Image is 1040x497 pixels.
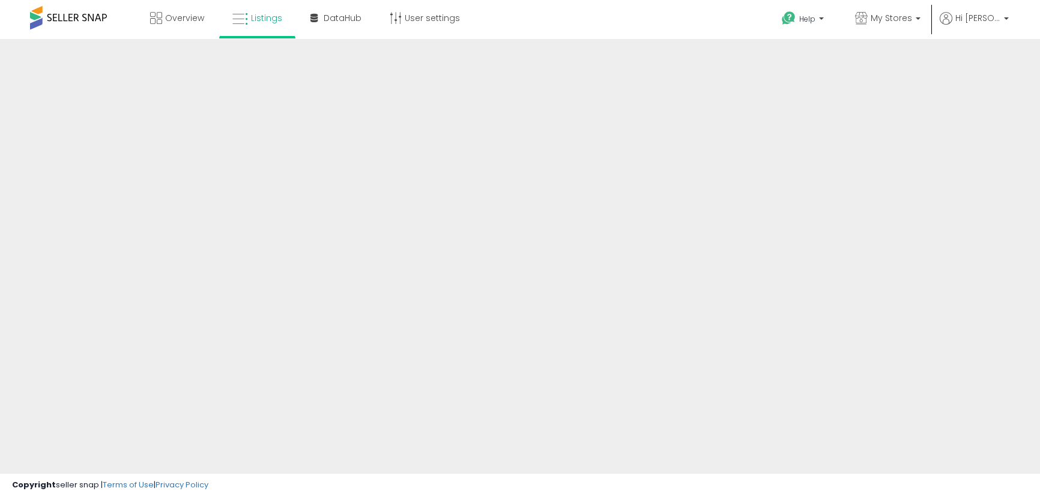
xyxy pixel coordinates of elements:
[251,12,282,24] span: Listings
[772,2,836,39] a: Help
[156,479,208,490] a: Privacy Policy
[781,11,796,26] i: Get Help
[871,12,912,24] span: My Stores
[165,12,204,24] span: Overview
[103,479,154,490] a: Terms of Use
[12,479,56,490] strong: Copyright
[799,14,815,24] span: Help
[12,480,208,491] div: seller snap | |
[955,12,1000,24] span: Hi [PERSON_NAME]
[940,12,1009,39] a: Hi [PERSON_NAME]
[324,12,361,24] span: DataHub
